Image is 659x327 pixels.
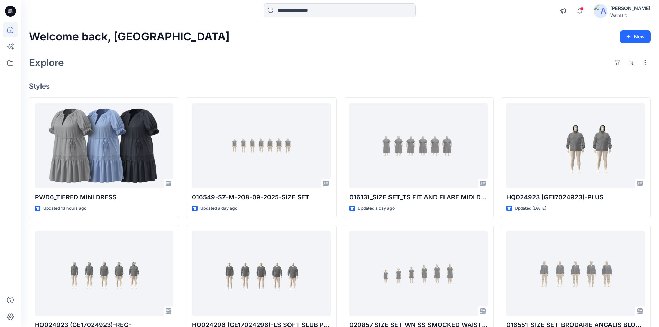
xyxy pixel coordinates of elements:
[192,192,330,202] p: 016549-SZ-M-208-09-2025-SIZE SET
[192,231,330,316] a: HQ024296 (GE17024296)-LS SOFT SLUB POCKET CREW-REG
[35,231,173,316] a: HQ024923 (GE17024923)-REG-
[610,12,650,18] div: Walmart
[358,205,395,212] p: Updated a day ago
[620,30,651,43] button: New
[43,205,86,212] p: Updated 13 hours ago
[506,103,645,189] a: HQ024923 (GE17024923)-PLUS
[349,192,488,202] p: 016131_SIZE SET_TS FIT AND FLARE MIDI DRESS
[610,4,650,12] div: [PERSON_NAME]
[506,192,645,202] p: HQ024923 (GE17024923)-PLUS
[35,192,173,202] p: PWD6_TIERED MINI DRESS
[29,82,651,90] h4: Styles
[35,103,173,189] a: PWD6_TIERED MINI DRESS
[349,231,488,316] a: 020857_SIZE SET_WN SS SMOCKED WAIST DR
[192,103,330,189] a: 016549-SZ-M-208-09-2025-SIZE SET
[506,231,645,316] a: 016551_SIZE SET_BRODARIE ANGALIS BLOUSE-14-08-2025
[29,57,64,68] h2: Explore
[349,103,488,189] a: 016131_SIZE SET_TS FIT AND FLARE MIDI DRESS
[200,205,237,212] p: Updated a day ago
[515,205,546,212] p: Updated [DATE]
[29,30,230,43] h2: Welcome back, [GEOGRAPHIC_DATA]
[594,4,607,18] img: avatar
